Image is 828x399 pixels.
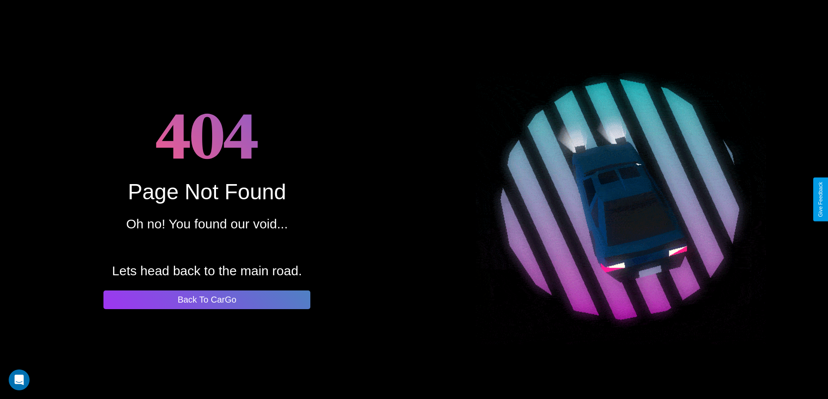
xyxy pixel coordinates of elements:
img: spinning car [476,55,766,344]
div: Page Not Found [128,179,286,204]
h1: 404 [156,90,259,179]
div: Open Intercom Messenger [9,369,30,390]
div: Give Feedback [818,182,824,217]
p: Oh no! You found our void... Lets head back to the main road. [112,212,302,283]
button: Back To CarGo [103,290,310,309]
